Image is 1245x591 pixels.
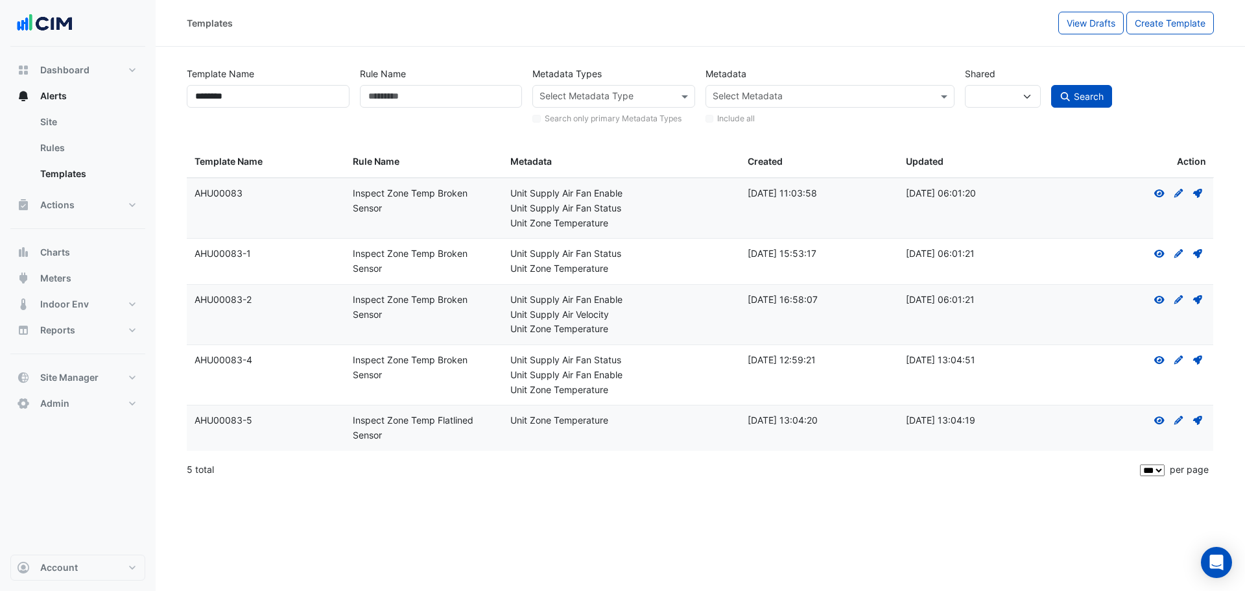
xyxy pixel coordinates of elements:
div: [DATE] 13:04:51 [906,353,1049,368]
fa-icon: Deploy [1192,354,1203,365]
span: Actions [40,199,75,211]
span: View Drafts [1067,18,1115,29]
fa-icon: Create Draft - to edit a template, you first need to create a draft, and then submit it for appro... [1173,354,1185,365]
div: Inspect Zone Temp Broken Sensor [353,186,495,216]
div: Select Metadata Type [538,89,634,106]
app-icon: Indoor Env [17,298,30,311]
button: Indoor Env [10,291,145,317]
span: Create Template [1135,18,1205,29]
div: Inspect Zone Temp Broken Sensor [353,353,495,383]
span: Alerts [40,90,67,103]
span: Dashboard [40,64,89,77]
div: [DATE] 13:04:19 [906,413,1049,428]
div: Unit Supply Air Fan Enable [510,368,732,383]
label: Rule Name [360,62,406,85]
fa-icon: View [1154,248,1165,259]
span: Updated [906,156,943,167]
span: Search [1074,91,1104,102]
span: Template Name [195,156,263,167]
button: Admin [10,391,145,416]
label: Shared [965,62,995,85]
fa-icon: View [1154,294,1165,305]
button: Alerts [10,83,145,109]
div: 5 total [187,453,1137,486]
span: Metadata [510,156,552,167]
div: [DATE] 15:53:17 [748,247,890,261]
div: [DATE] 11:03:58 [748,186,890,201]
span: Rule Name [353,156,399,167]
button: Meters [10,265,145,291]
a: Templates [30,161,145,187]
div: AHU00083-2 [195,293,337,308]
fa-icon: View [1154,415,1165,426]
div: AHU00083-5 [195,413,337,428]
app-icon: Dashboard [17,64,30,77]
fa-icon: View [1154,354,1165,365]
app-icon: Site Manager [17,371,30,384]
fa-icon: Deploy [1192,187,1203,199]
div: Unit Zone Temperature [510,261,732,276]
div: Unit Zone Temperature [510,383,732,398]
fa-icon: Create Draft - to edit a template, you first need to create a draft, and then submit it for appro... [1173,294,1185,305]
div: [DATE] 16:58:07 [748,293,890,308]
div: Unit Supply Air Fan Status [510,201,732,216]
div: Inspect Zone Temp Broken Sensor [353,293,495,322]
div: Inspect Zone Temp Flatlined Sensor [353,413,495,443]
div: AHU00083-4 [195,353,337,368]
div: [DATE] 13:04:20 [748,413,890,428]
app-icon: Actions [17,199,30,211]
label: Include all [717,113,755,125]
button: Reports [10,317,145,343]
button: Account [10,555,145,581]
div: Alerts [10,109,145,192]
label: Search only primary Metadata Types [545,113,682,125]
div: Open Intercom Messenger [1201,547,1232,578]
div: Templates [187,16,233,30]
fa-icon: Deploy [1192,248,1203,259]
div: [DATE] 12:59:21 [748,353,890,368]
app-icon: Alerts [17,90,30,103]
div: [DATE] 06:01:21 [906,247,1049,261]
span: Meters [40,272,71,285]
button: Search [1051,85,1112,108]
span: Charts [40,246,70,259]
div: AHU00083 [195,186,337,201]
label: Metadata [705,62,746,85]
app-icon: Charts [17,246,30,259]
div: [DATE] 06:01:21 [906,293,1049,308]
div: [DATE] 06:01:20 [906,186,1049,201]
span: Account [40,561,78,574]
div: Inspect Zone Temp Broken Sensor [353,247,495,276]
fa-icon: Create Draft - to edit a template, you first need to create a draft, and then submit it for appro... [1173,415,1185,426]
span: per page [1170,464,1209,475]
button: Actions [10,192,145,218]
fa-icon: View [1154,187,1165,199]
app-icon: Reports [17,324,30,337]
fa-icon: Create Draft - to edit a template, you first need to create a draft, and then submit it for appro... [1173,187,1185,199]
button: View Drafts [1058,12,1124,34]
fa-icon: Deploy [1192,415,1203,426]
div: Unit Supply Air Velocity [510,308,732,322]
span: Reports [40,324,75,337]
div: Unit Supply Air Fan Status [510,353,732,368]
a: Rules [30,135,145,161]
div: Unit Zone Temperature [510,413,732,428]
div: Unit Zone Temperature [510,322,732,337]
app-icon: Meters [17,272,30,285]
label: Metadata Types [532,62,602,85]
span: Site Manager [40,371,99,384]
fa-icon: Create Draft - to edit a template, you first need to create a draft, and then submit it for appro... [1173,248,1185,259]
div: Unit Supply Air Fan Status [510,247,732,261]
div: AHU00083-1 [195,247,337,261]
a: Site [30,109,145,135]
div: Select Metadata [711,89,783,106]
span: Action [1177,154,1206,169]
div: Unit Zone Temperature [510,216,732,231]
label: Template Name [187,62,254,85]
span: Admin [40,397,69,410]
app-icon: Admin [17,397,30,410]
button: Charts [10,239,145,265]
button: Create Template [1126,12,1214,34]
span: Indoor Env [40,298,89,311]
button: Dashboard [10,57,145,83]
